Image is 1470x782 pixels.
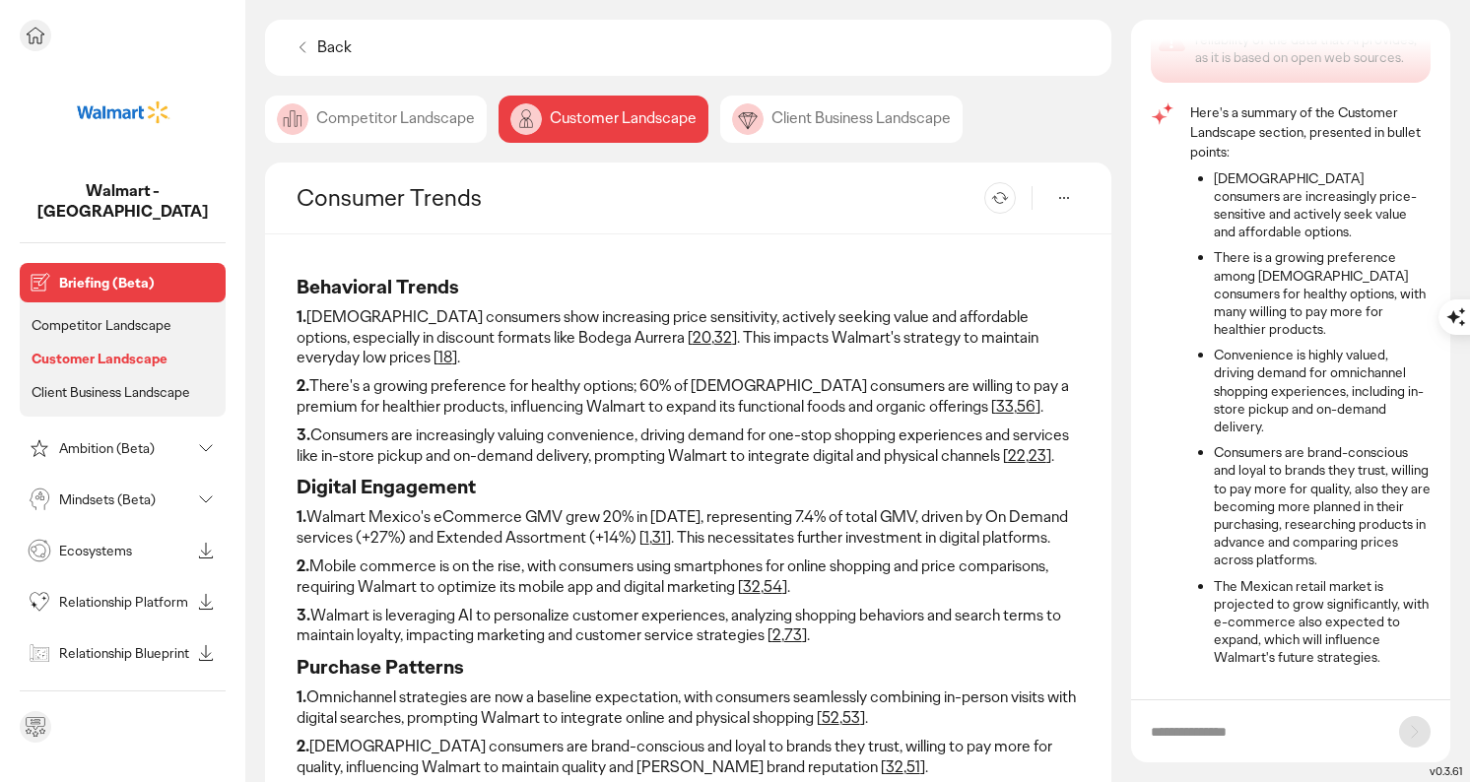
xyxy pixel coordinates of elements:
div: Competitor Landscape [265,96,487,143]
a: 22 [1008,445,1026,466]
p: Walmart Mexico's eCommerce GMV grew 20% in [DATE], representing 7.4% of total GMV, driven by On D... [297,507,1080,549]
p: [DEMOGRAPHIC_DATA] consumers are brand-conscious and loyal to brands they trust, willing to pay m... [297,737,1080,778]
img: image [510,103,542,135]
a: 53 [842,707,860,728]
strong: 3. [297,424,310,445]
p: Ecosystems [59,544,190,557]
li: Convenience is highly valued, driving demand for omnichannel shopping experiences, including in-s... [1214,346,1431,435]
p: Relationship Blueprint [59,646,190,660]
h3: Behavioral Trends [297,274,1080,299]
div: Please verify the accuracy and reliability of the data that AI provides, as it is based on open w... [1195,13,1423,67]
a: 1 [644,527,649,548]
strong: 1. [297,686,306,707]
img: image [732,103,764,135]
a: 32 [714,327,732,348]
a: 32 [743,576,761,597]
img: project avatar [73,63,171,162]
button: Refresh [984,182,1016,214]
p: Consumers are increasingly valuing convenience, driving demand for one-stop shopping experiences ... [297,425,1080,467]
li: Consumers are brand-conscious and loyal to brands they trust, willing to pay more for quality, al... [1214,443,1431,568]
a: 52 [822,707,839,728]
a: 23 [1029,445,1046,466]
p: Competitor Landscape [32,316,171,334]
p: [DEMOGRAPHIC_DATA] consumers show increasing price sensitivity, actively seeking value and afford... [297,307,1080,368]
p: Mindsets (Beta) [59,492,190,506]
strong: 1. [297,306,306,327]
div: Send feedback [20,711,51,743]
p: Client Business Landscape [32,383,190,401]
strong: 2. [297,736,309,756]
h3: Purchase Patterns [297,654,1080,680]
h2: Consumer Trends [297,182,482,213]
p: There's a growing preference for healthy options; 60% of [DEMOGRAPHIC_DATA] consumers are willing... [297,376,1080,418]
a: 73 [784,624,802,645]
div: Customer Landscape [499,96,708,143]
div: Client Business Landscape [720,96,963,143]
p: Walmart - Mexico [20,181,226,223]
strong: 2. [297,555,309,576]
h3: Digital Engagement [297,474,1080,499]
strong: 1. [297,506,306,527]
p: Back [317,37,352,58]
p: Relationship Platform [59,595,190,609]
li: [DEMOGRAPHIC_DATA] consumers are increasingly price-sensitive and actively seek value and afforda... [1214,169,1431,241]
a: 56 [1017,396,1036,417]
a: 31 [652,527,666,548]
a: 20 [693,327,711,348]
a: 32 [886,756,903,777]
p: Mobile commerce is on the rise, with consumers using smartphones for online shopping and price co... [297,556,1080,598]
img: image [277,103,308,135]
a: 18 [438,347,452,367]
p: Here's a summary of the Customer Landscape section, presented in bullet points: [1190,102,1431,162]
p: Omnichannel strategies are now a baseline expectation, with consumers seamlessly combining in-per... [297,687,1080,729]
strong: 3. [297,605,310,625]
p: Briefing (Beta) [59,276,218,290]
a: 2 [772,624,781,645]
p: Ambition (Beta) [59,441,190,455]
p: Customer Landscape [32,350,167,367]
li: There is a growing preference among [DEMOGRAPHIC_DATA] consumers for healthy options, with many w... [1214,248,1431,338]
a: 51 [906,756,920,777]
strong: 2. [297,375,309,396]
p: Walmart is leveraging AI to personalize customer experiences, analyzing shopping behaviors and se... [297,606,1080,647]
li: The Mexican retail market is projected to grow significantly, with e-commerce also expected to ex... [1214,577,1431,667]
a: 33 [996,396,1014,417]
a: 54 [764,576,782,597]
